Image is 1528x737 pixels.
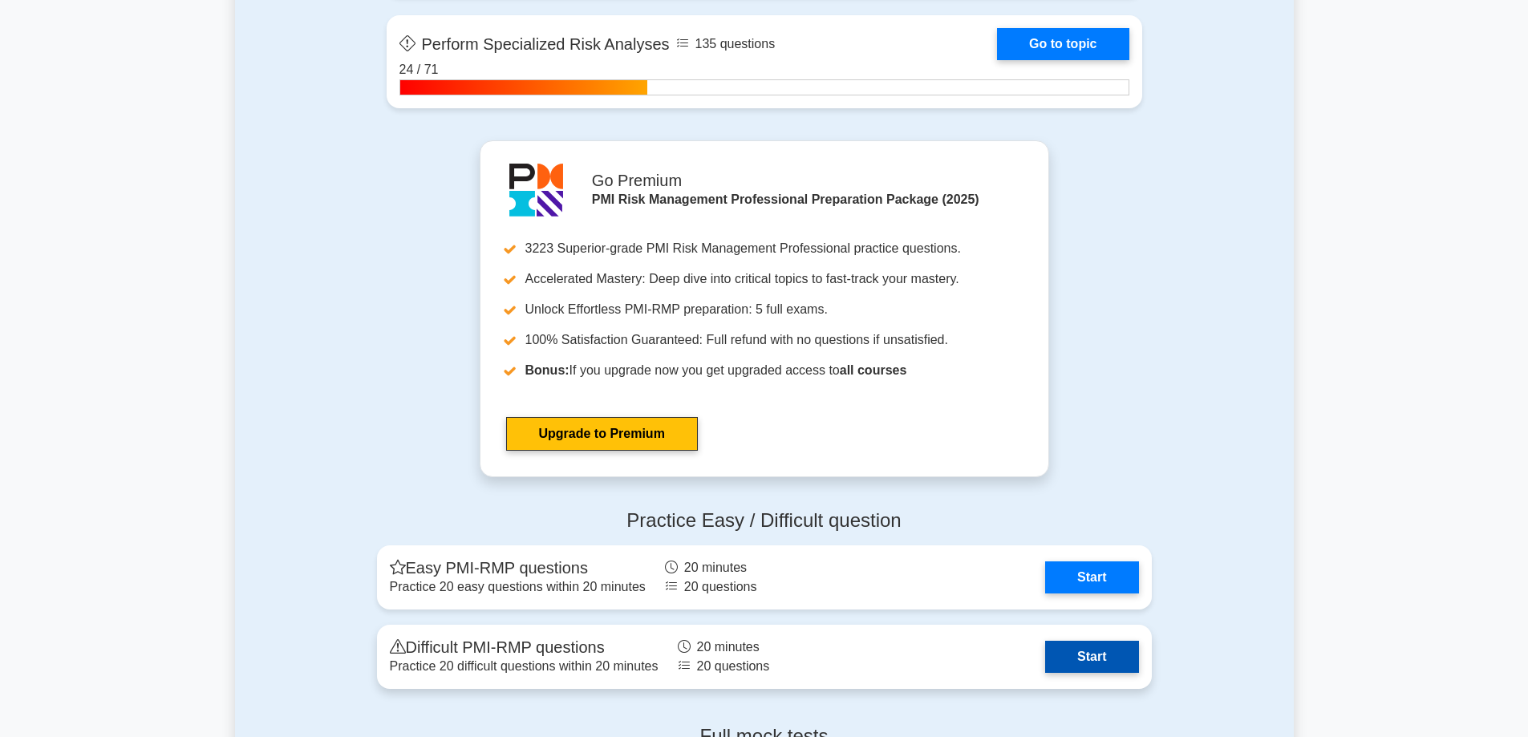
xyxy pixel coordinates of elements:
[1045,561,1138,593] a: Start
[377,509,1152,533] h4: Practice Easy / Difficult question
[997,28,1129,60] a: Go to topic
[1045,641,1138,673] a: Start
[506,417,698,451] a: Upgrade to Premium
